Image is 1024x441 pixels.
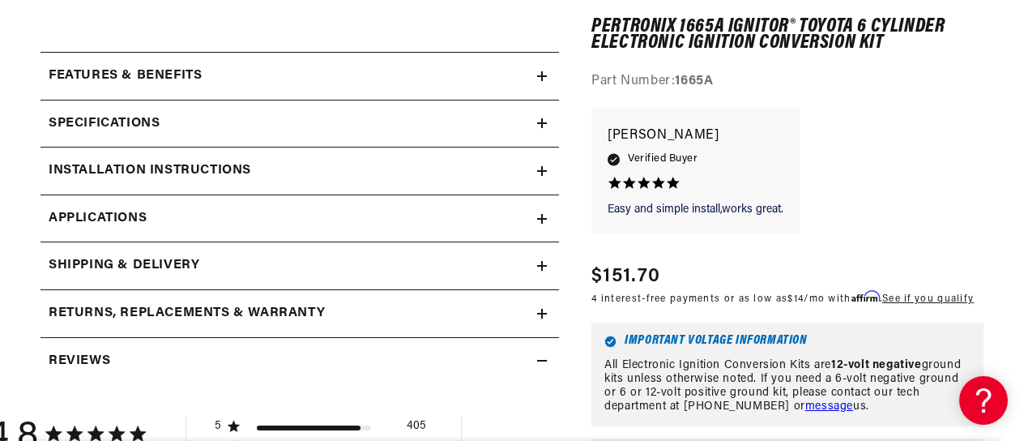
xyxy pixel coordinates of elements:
h2: Shipping & Delivery [49,255,199,276]
div: 5 star by 405 reviews [215,419,426,439]
div: 5 [215,419,222,434]
span: Affirm [851,291,880,303]
h2: Installation instructions [49,161,251,182]
p: 4 interest-free payments or as low as /mo with . [591,292,974,307]
h1: PerTronix 1665A Ignitor® Toyota 6 cylinder Electronic Ignition Conversion Kit [591,19,983,52]
strong: 12-volt negative [831,359,922,371]
h2: Returns, Replacements & Warranty [49,303,325,324]
span: Verified Buyer [628,151,698,169]
h2: Specifications [49,113,160,135]
summary: Reviews [41,338,559,385]
a: Applications [41,195,559,243]
span: $14 [787,295,804,305]
summary: Installation instructions [41,148,559,195]
h6: Important Voltage Information [604,336,971,348]
a: message [805,400,853,413]
summary: Shipping & Delivery [41,242,559,289]
div: Part Number: [591,72,983,93]
p: [PERSON_NAME] [608,125,783,148]
h2: Reviews [49,351,110,372]
a: See if you qualify - Learn more about Affirm Financing (opens in modal) [882,295,974,305]
p: Easy and simple install,works great. [608,202,783,218]
strong: 1665A [675,75,713,88]
summary: Returns, Replacements & Warranty [41,290,559,337]
span: $151.70 [591,263,660,292]
span: Applications [49,208,147,229]
p: All Electronic Ignition Conversion Kits are ground kits unless otherwise noted. If you need a 6-v... [604,359,971,413]
h2: Features & Benefits [49,66,202,87]
div: 405 [407,419,426,439]
summary: Specifications [41,101,559,148]
summary: Features & Benefits [41,53,559,100]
